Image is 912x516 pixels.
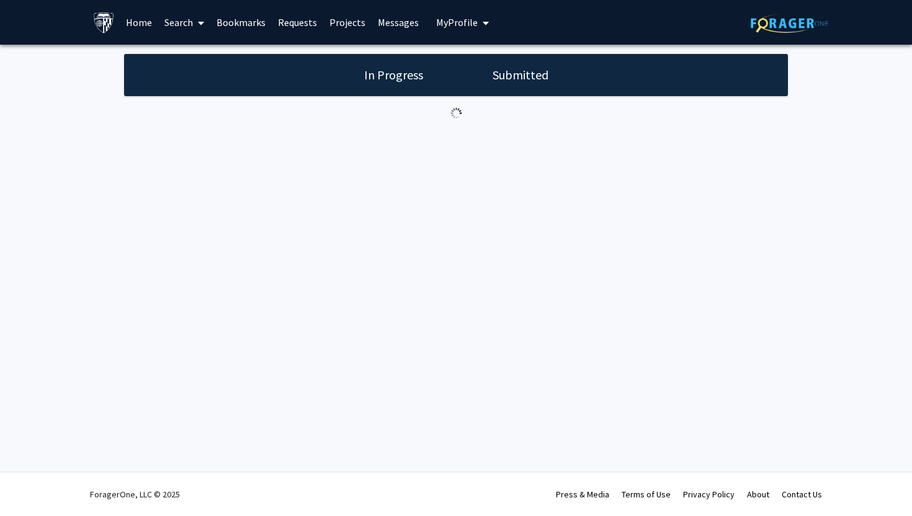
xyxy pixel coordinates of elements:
[782,489,822,500] a: Contact Us
[120,1,158,44] a: Home
[683,489,735,500] a: Privacy Policy
[90,473,180,516] div: ForagerOne, LLC © 2025
[556,489,609,500] a: Press & Media
[445,102,467,124] img: Loading
[372,1,425,44] a: Messages
[272,1,323,44] a: Requests
[360,66,427,84] h1: In Progress
[323,1,372,44] a: Projects
[158,1,210,44] a: Search
[622,489,671,500] a: Terms of Use
[93,12,115,33] img: Johns Hopkins University Logo
[751,14,828,33] img: ForagerOne Logo
[210,1,272,44] a: Bookmarks
[747,489,769,500] a: About
[489,66,552,84] h1: Submitted
[436,16,478,29] span: My Profile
